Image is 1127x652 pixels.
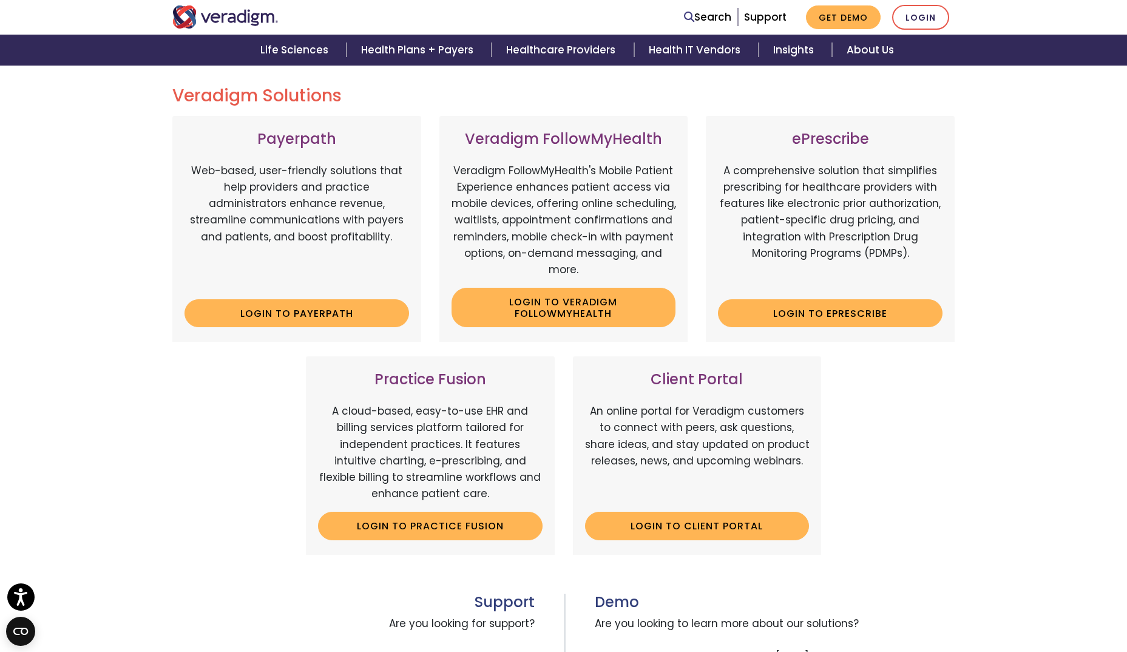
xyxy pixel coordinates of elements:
[718,163,943,290] p: A comprehensive solution that simplifies prescribing for healthcare providers with features like ...
[172,5,279,29] img: Veradigm logo
[585,403,810,502] p: An online portal for Veradigm customers to connect with peers, ask questions, share ideas, and st...
[595,594,955,611] h3: Demo
[347,35,492,66] a: Health Plans + Payers
[246,35,347,66] a: Life Sciences
[585,512,810,540] a: Login to Client Portal
[452,163,676,278] p: Veradigm FollowMyHealth's Mobile Patient Experience enhances patient access via mobile devices, o...
[452,288,676,327] a: Login to Veradigm FollowMyHealth
[492,35,634,66] a: Healthcare Providers
[318,512,543,540] a: Login to Practice Fusion
[6,617,35,646] button: Open CMP widget
[184,131,409,148] h3: Payerpath
[184,299,409,327] a: Login to Payerpath
[452,131,676,148] h3: Veradigm FollowMyHealth
[318,371,543,389] h3: Practice Fusion
[634,35,759,66] a: Health IT Vendors
[832,35,909,66] a: About Us
[718,299,943,327] a: Login to ePrescribe
[684,9,731,25] a: Search
[759,35,832,66] a: Insights
[744,10,787,24] a: Support
[806,5,881,29] a: Get Demo
[172,594,535,611] h3: Support
[184,163,409,290] p: Web-based, user-friendly solutions that help providers and practice administrators enhance revenu...
[585,371,810,389] h3: Client Portal
[318,403,543,502] p: A cloud-based, easy-to-use EHR and billing services platform tailored for independent practices. ...
[718,131,943,148] h3: ePrescribe
[892,5,949,30] a: Login
[172,86,955,106] h2: Veradigm Solutions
